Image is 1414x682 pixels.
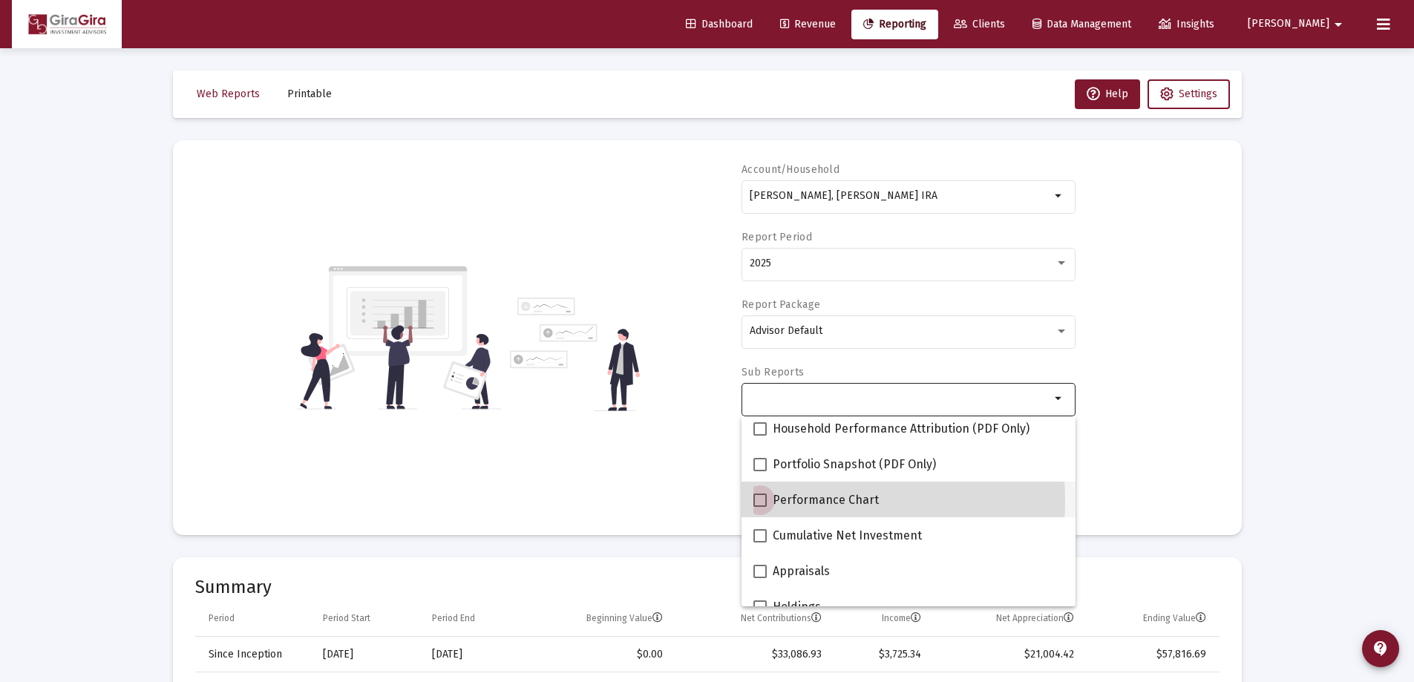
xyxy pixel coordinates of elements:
span: Insights [1159,18,1214,30]
span: Advisor Default [750,324,822,337]
span: Household Performance Attribution (PDF Only) [773,420,1030,438]
td: $33,086.93 [673,637,832,672]
div: [DATE] [323,647,411,662]
mat-chip-list: Selection [750,390,1050,407]
td: Column Income [832,600,931,636]
div: Income [882,612,921,624]
mat-icon: arrow_drop_down [1329,10,1347,39]
div: Net Contributions [741,612,822,624]
span: 2025 [750,257,771,269]
label: Report Package [742,298,820,311]
div: Period [209,612,235,624]
span: [PERSON_NAME] [1248,18,1329,30]
div: [DATE] [432,647,514,662]
mat-card-title: Summary [195,580,1220,594]
a: Reporting [851,10,938,39]
td: Column Period Start [312,600,422,636]
td: $0.00 [525,637,673,672]
a: Clients [942,10,1017,39]
span: Portfolio Snapshot (PDF Only) [773,456,936,473]
span: Clients [954,18,1005,30]
button: [PERSON_NAME] [1230,9,1365,39]
td: $57,816.69 [1084,637,1219,672]
td: Column Period [195,600,312,636]
td: $3,725.34 [832,637,931,672]
a: Insights [1147,10,1226,39]
span: Printable [287,88,332,100]
a: Revenue [768,10,848,39]
span: Help [1087,88,1128,100]
img: reporting [297,264,501,411]
a: Data Management [1021,10,1143,39]
span: Reporting [863,18,926,30]
td: Column Net Appreciation [932,600,1085,636]
mat-icon: arrow_drop_down [1050,390,1068,407]
span: Data Management [1032,18,1131,30]
td: Since Inception [195,637,312,672]
label: Sub Reports [742,366,804,378]
mat-icon: contact_support [1372,640,1390,658]
button: Settings [1148,79,1230,109]
label: Account/Household [742,163,839,176]
td: Column Beginning Value [525,600,673,636]
img: Dashboard [23,10,111,39]
img: reporting-alt [510,298,640,411]
mat-icon: arrow_drop_down [1050,187,1068,205]
div: Period Start [323,612,370,624]
td: Column Ending Value [1084,600,1219,636]
span: Cumulative Net Investment [773,527,922,545]
div: Net Appreciation [996,612,1074,624]
button: Printable [275,79,344,109]
span: Appraisals [773,563,830,580]
span: Holdings [773,598,821,616]
input: Search or select an account or household [750,190,1050,202]
span: Web Reports [197,88,260,100]
div: Period End [432,612,475,624]
div: Ending Value [1143,612,1206,624]
button: Help [1075,79,1140,109]
button: Web Reports [185,79,272,109]
span: Dashboard [686,18,753,30]
span: Performance Chart [773,491,879,509]
div: Beginning Value [586,612,663,624]
td: Column Net Contributions [673,600,832,636]
span: Revenue [780,18,836,30]
a: Dashboard [674,10,765,39]
label: Report Period [742,231,812,243]
td: $21,004.42 [932,637,1085,672]
td: Column Period End [422,600,525,636]
span: Settings [1179,88,1217,100]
